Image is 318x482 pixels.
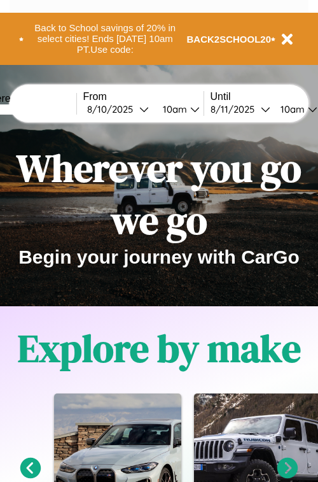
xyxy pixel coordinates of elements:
button: 8/10/2025 [83,103,153,116]
div: 8 / 10 / 2025 [87,103,139,115]
div: 10am [274,103,308,115]
div: 8 / 11 / 2025 [211,103,261,115]
h1: Explore by make [18,322,301,374]
button: 10am [153,103,204,116]
button: Back to School savings of 20% in select cities! Ends [DATE] 10am PT.Use code: [24,19,187,59]
label: From [83,91,204,103]
div: 10am [156,103,190,115]
b: BACK2SCHOOL20 [187,34,272,45]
